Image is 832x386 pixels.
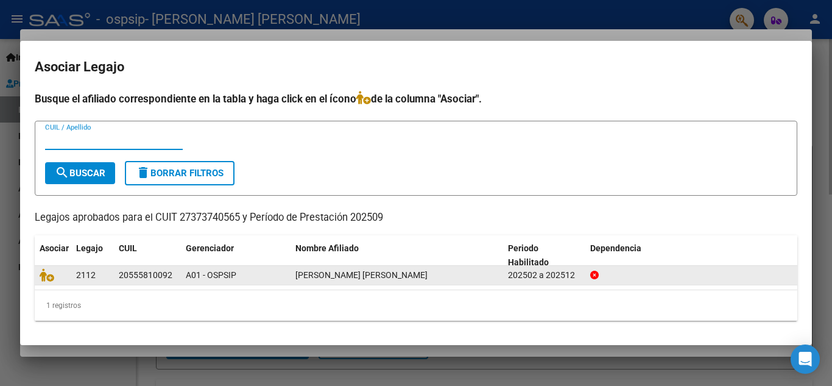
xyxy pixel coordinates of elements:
div: Open Intercom Messenger [791,345,820,374]
datatable-header-cell: Asociar [35,235,71,276]
datatable-header-cell: Periodo Habilitado [503,235,585,276]
button: Buscar [45,162,115,184]
datatable-header-cell: Nombre Afiliado [291,235,503,276]
datatable-header-cell: CUIL [114,235,181,276]
datatable-header-cell: Dependencia [585,235,798,276]
div: 202502 a 202512 [508,268,580,282]
span: Borrar Filtros [136,168,224,179]
span: Nombre Afiliado [295,243,359,253]
span: CUIL [119,243,137,253]
span: Gerenciador [186,243,234,253]
div: 20555810092 [119,268,172,282]
h2: Asociar Legajo [35,55,797,79]
mat-icon: delete [136,165,150,180]
div: 1 registros [35,290,797,321]
span: Dependencia [590,243,641,253]
span: Legajo [76,243,103,253]
span: Buscar [55,168,105,179]
mat-icon: search [55,165,69,180]
h4: Busque el afiliado correspondiente en la tabla y haga click en el ícono de la columna "Asociar". [35,91,797,107]
p: Legajos aprobados para el CUIT 27373740565 y Período de Prestación 202509 [35,210,797,226]
span: Periodo Habilitado [508,243,549,267]
span: A01 - OSPSIP [186,270,236,280]
button: Borrar Filtros [125,161,234,185]
span: IBERRA MAXIMO JONATHAN [295,270,428,280]
span: Asociar [40,243,69,253]
datatable-header-cell: Legajo [71,235,114,276]
span: 2112 [76,270,96,280]
datatable-header-cell: Gerenciador [181,235,291,276]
